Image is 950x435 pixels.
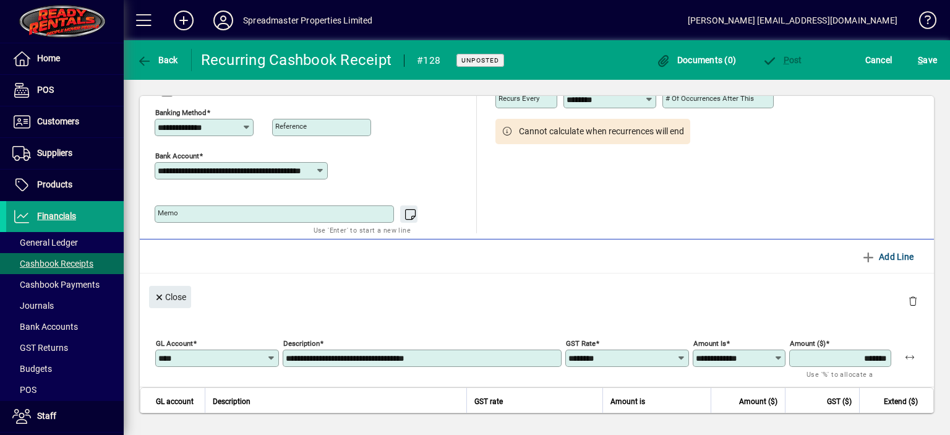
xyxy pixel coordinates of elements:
button: Delete [898,286,928,316]
span: Cashbook Payments [12,280,100,290]
span: Journals [12,301,54,311]
span: Products [37,179,72,189]
span: Budgets [12,364,52,374]
span: Extend ($) [884,395,918,408]
button: Cancel [862,49,896,71]
a: GST Returns [6,337,124,358]
mat-label: GST rate [566,339,596,348]
button: Close [149,286,191,308]
div: [PERSON_NAME] [EMAIL_ADDRESS][DOMAIN_NAME] [688,11,897,30]
span: Close [154,287,186,308]
mat-label: Amount ($) [790,339,826,348]
app-page-header-button: Delete [898,295,928,306]
span: P [784,55,789,65]
mat-hint: Use 'Enter' to start a new line [314,223,411,237]
mat-label: # of occurrences after this [665,94,754,103]
span: Add Line [861,247,914,267]
button: Add Line [856,246,919,268]
span: Staff [37,411,56,421]
span: Back [137,55,178,65]
button: Profile [203,9,243,32]
span: GST ($) [827,395,852,408]
span: Cannot calculate when recurrences will end [519,125,684,138]
span: POS [37,85,54,95]
div: Recurring Cashbook Receipt [201,50,392,70]
button: Add [164,9,203,32]
a: Budgets [6,358,124,379]
a: Knowledge Base [910,2,935,43]
button: Documents (0) [653,49,739,71]
div: Spreadmaster Properties Limited [243,11,372,30]
mat-label: Recurs every [499,94,539,103]
a: General Ledger [6,232,124,253]
span: ost [762,55,802,65]
span: Financials [37,211,76,221]
mat-label: Memo [158,209,178,217]
a: Journals [6,295,124,316]
button: Save [915,49,940,71]
a: Home [6,43,124,74]
a: Cashbook Payments [6,274,124,295]
mat-label: GL Account [156,339,193,348]
div: #128 [417,51,440,71]
span: Documents (0) [656,55,736,65]
mat-label: Description [283,339,320,348]
span: Bank Accounts [12,322,78,332]
button: Back [134,49,181,71]
a: POS [6,379,124,400]
span: Amount is [610,395,645,408]
a: Suppliers [6,138,124,169]
span: Cancel [865,50,892,70]
span: GST Returns [12,343,68,353]
span: Home [37,53,60,63]
mat-label: Bank Account [155,152,199,160]
span: Suppliers [37,148,72,158]
mat-hint: Use '%' to allocate a percentage [807,367,881,394]
a: Bank Accounts [6,316,124,337]
a: Customers [6,106,124,137]
span: Customers [37,116,79,126]
span: GST rate [474,395,503,408]
mat-label: Banking method [155,108,207,117]
span: Cashbook Receipts [12,259,93,269]
span: ave [918,50,937,70]
span: Description [213,395,250,408]
button: Post [759,49,805,71]
mat-label: Amount is [693,339,726,348]
mat-label: Reference [275,122,307,131]
span: General Ledger [12,238,78,248]
app-page-header-button: Back [124,49,192,71]
a: POS [6,75,124,106]
app-page-header-button: Close [146,291,194,302]
a: Staff [6,401,124,432]
span: POS [12,385,36,395]
button: Apply remaining balance [895,342,925,372]
span: GL account [156,395,194,408]
span: Unposted [461,56,499,64]
span: Amount ($) [739,395,777,408]
a: Cashbook Receipts [6,253,124,274]
span: S [918,55,923,65]
a: Products [6,170,124,200]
